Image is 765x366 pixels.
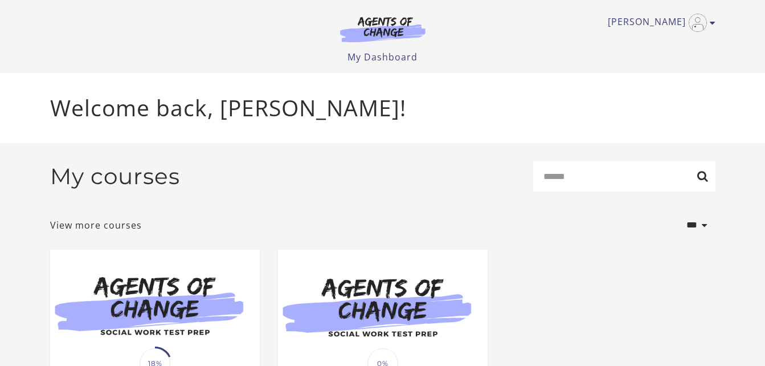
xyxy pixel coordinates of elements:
p: Welcome back, [PERSON_NAME]! [50,91,715,125]
a: View more courses [50,218,142,232]
h2: My courses [50,163,180,190]
img: Agents of Change Logo [328,16,437,42]
a: My Dashboard [347,51,418,63]
a: Toggle menu [608,14,710,32]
